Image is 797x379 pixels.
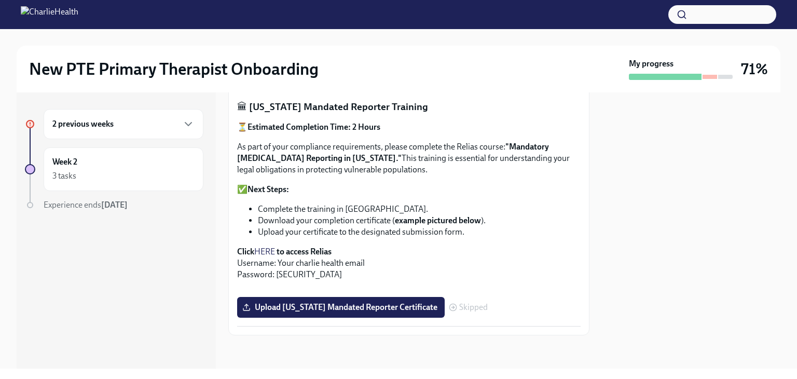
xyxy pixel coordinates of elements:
img: CharlieHealth [21,6,78,23]
a: Week 23 tasks [25,147,203,191]
a: HERE [254,247,275,256]
span: Skipped [459,303,488,312]
p: ⏳ [237,121,581,133]
h6: 2 previous weeks [52,118,114,130]
h6: Week 2 [52,156,77,168]
div: 2 previous weeks [44,109,203,139]
strong: Estimated Completion Time: 2 Hours [248,122,380,132]
p: Username: Your charlie health email Password: [SECURITY_DATA] [237,246,581,280]
strong: to access Relias [277,247,332,256]
strong: example pictured below [395,215,481,225]
p: As part of your compliance requirements, please complete the Relias course: This training is esse... [237,141,581,175]
strong: Click [237,247,254,256]
p: 🏛 [US_STATE] Mandated Reporter Training [237,100,581,114]
strong: My progress [629,58,674,70]
li: Download your completion certificate ( ). [258,215,581,226]
p: ✅ [237,184,581,195]
li: Upload your certificate to the designated submission form. [258,226,581,238]
span: Upload [US_STATE] Mandated Reporter Certificate [244,302,437,313]
label: Upload [US_STATE] Mandated Reporter Certificate [237,297,445,318]
span: Experience ends [44,200,128,210]
h3: 71% [741,60,768,78]
strong: Next Steps: [248,184,289,194]
strong: [DATE] [101,200,128,210]
div: 3 tasks [52,170,76,182]
h2: New PTE Primary Therapist Onboarding [29,59,319,79]
li: Complete the training in [GEOGRAPHIC_DATA]. [258,204,581,215]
